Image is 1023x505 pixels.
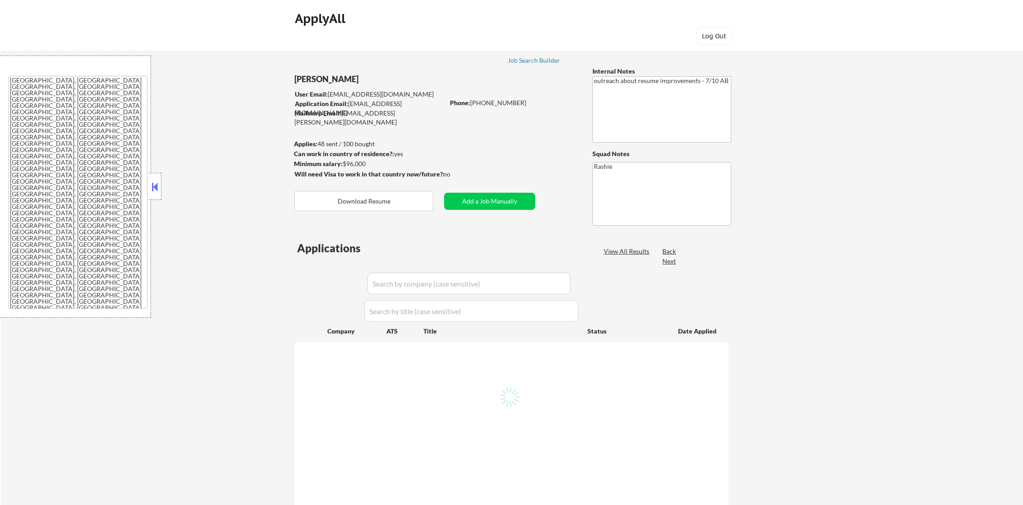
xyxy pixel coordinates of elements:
[662,247,677,256] div: Back
[508,57,560,64] div: Job Search Builder
[294,159,444,168] div: $96,000
[294,170,445,178] strong: Will need Visa to work in that country now/future?:
[443,170,469,179] div: no
[592,149,731,158] div: Squad Notes
[294,109,444,126] div: [EMAIL_ADDRESS][PERSON_NAME][DOMAIN_NAME]
[294,140,317,148] strong: Applies:
[295,99,444,117] div: [EMAIL_ADDRESS][DOMAIN_NAME]
[508,57,560,66] a: Job Search Builder
[294,74,480,85] div: [PERSON_NAME]
[297,243,386,254] div: Applications
[295,90,444,99] div: [EMAIL_ADDRESS][DOMAIN_NAME]
[386,327,423,336] div: ATS
[367,273,570,294] input: Search by company (case sensitive)
[327,327,386,336] div: Company
[294,150,394,158] strong: Can work in country of residence?:
[450,98,578,107] div: [PHONE_NUMBER]
[450,99,470,107] strong: Phone:
[587,323,665,339] div: Status
[662,257,677,266] div: Next
[294,191,433,211] button: Download Resume
[295,11,348,26] div: ApplyAll
[364,300,578,322] input: Search by title (case sensitive)
[592,67,731,76] div: Internal Notes
[294,139,444,148] div: 48 sent / 100 bought
[295,100,348,107] strong: Application Email:
[678,327,718,336] div: Date Applied
[423,327,579,336] div: Title
[294,160,343,167] strong: Minimum salary:
[604,247,652,256] div: View All Results
[444,193,535,210] button: Add a Job Manually
[295,90,328,98] strong: User Email:
[294,109,341,117] strong: Mailslurp Email:
[294,149,441,158] div: yes
[696,27,732,45] button: Log Out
